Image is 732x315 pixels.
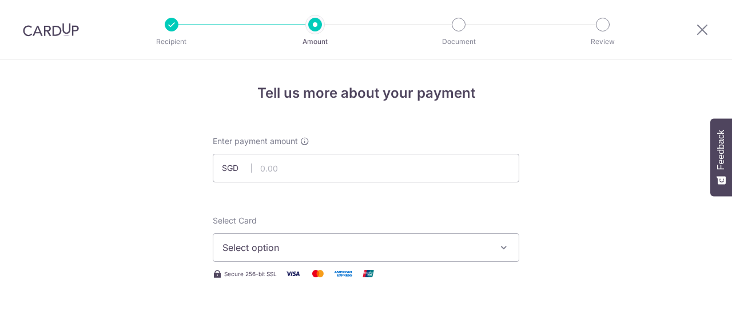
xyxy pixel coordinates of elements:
span: translation missing: en.payables.payment_networks.credit_card.summary.labels.select_card [213,216,257,225]
span: Feedback [716,130,726,170]
img: Union Pay [357,266,380,281]
p: Recipient [129,36,214,47]
img: Visa [281,266,304,281]
span: Select option [222,241,489,254]
p: Review [560,36,645,47]
p: Amount [273,36,357,47]
h4: Tell us more about your payment [213,83,519,103]
button: Feedback - Show survey [710,118,732,196]
button: Select option [213,233,519,262]
p: Document [416,36,501,47]
img: CardUp [23,23,79,37]
span: Secure 256-bit SSL [224,269,277,278]
iframe: Opens a widget where you can find more information [659,281,721,309]
span: SGD [222,162,252,174]
img: Mastercard [307,266,329,281]
input: 0.00 [213,154,519,182]
span: Enter payment amount [213,135,298,147]
img: American Express [332,266,355,281]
